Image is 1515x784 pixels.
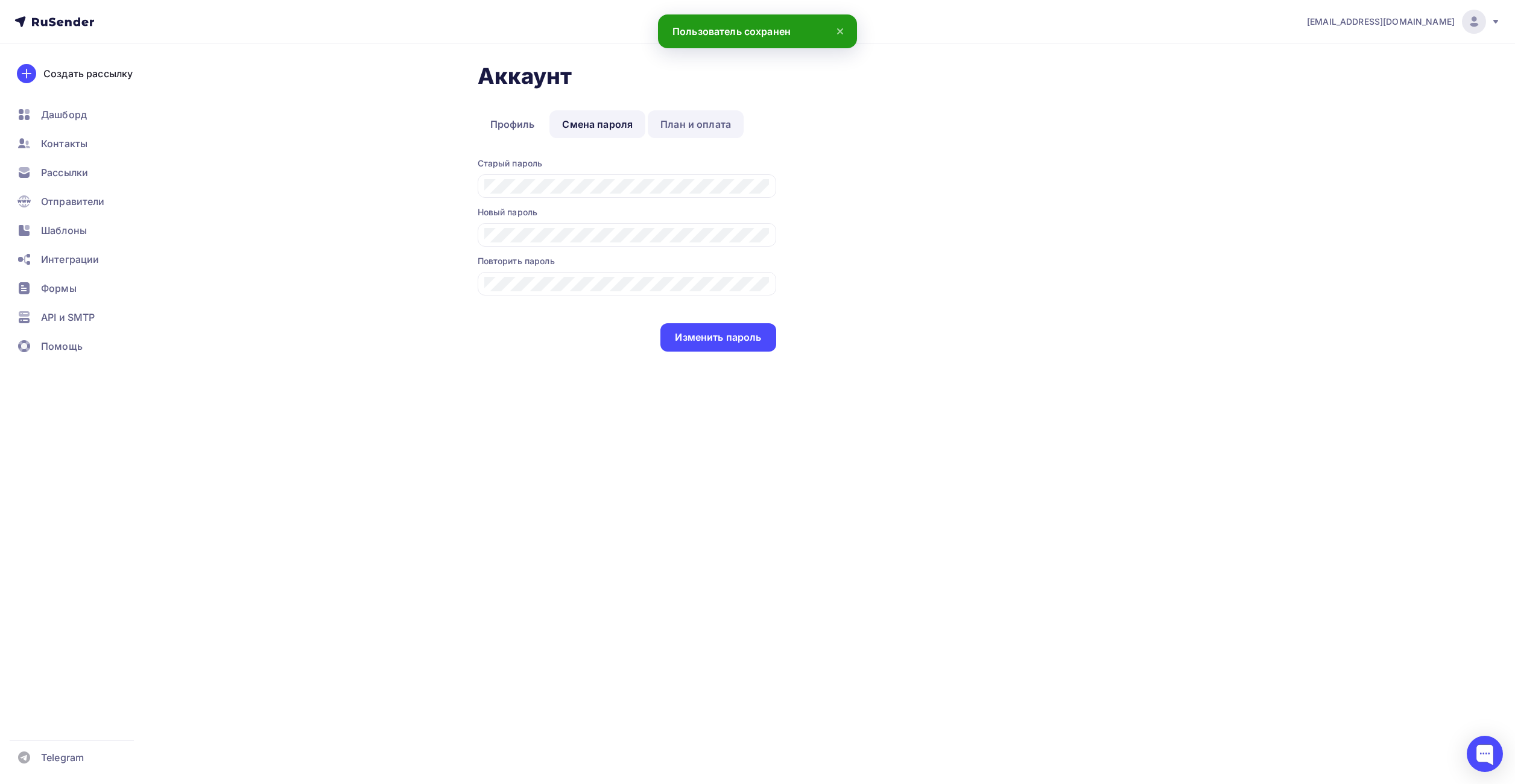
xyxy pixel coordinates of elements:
a: Рассылки [10,160,153,185]
span: [EMAIL_ADDRESS][DOMAIN_NAME] [1307,16,1455,28]
span: Рассылки [41,165,88,180]
span: Отправители [41,194,105,209]
span: Шаблоны [41,223,87,238]
span: Контакты [41,136,87,151]
a: Формы [10,276,153,300]
div: Изменить пароль [675,330,761,344]
a: Шаблоны [10,218,153,242]
div: Старый пароль [478,157,776,169]
div: Создать рассылку [43,66,133,81]
span: Формы [41,281,77,296]
a: [EMAIL_ADDRESS][DOMAIN_NAME] [1307,10,1501,34]
h1: Аккаунт [478,63,1201,89]
span: Дашборд [41,107,87,122]
div: Повторить пароль [478,255,776,267]
span: Telegram [41,750,84,765]
a: Профиль [478,110,548,138]
a: План и оплата [648,110,744,138]
span: API и SMTP [41,310,95,324]
div: Новый пароль [478,206,776,218]
a: Отправители [10,189,153,213]
a: Дашборд [10,103,153,127]
span: Интеграции [41,252,99,267]
a: Смена пароля [549,110,645,138]
a: Контакты [10,131,153,156]
span: Помощь [41,339,83,353]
